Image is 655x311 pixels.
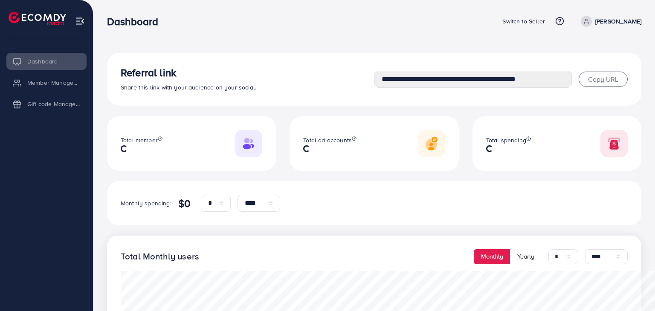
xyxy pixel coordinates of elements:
h3: Dashboard [107,15,165,28]
p: Monthly spending: [121,198,171,208]
img: menu [75,16,85,26]
p: Switch to Seller [502,16,545,26]
h3: Referral link [121,66,374,79]
button: Monthly [474,249,510,264]
a: [PERSON_NAME] [577,16,641,27]
span: Total member [121,136,158,144]
img: Responsive image [600,130,628,157]
img: Responsive image [418,130,445,157]
h4: Total Monthly users [121,251,199,262]
span: Share this link with your audience on your social. [121,83,256,92]
button: Copy URL [579,72,628,87]
h4: $0 [178,197,191,210]
span: Copy URL [588,75,618,84]
img: logo [9,12,66,25]
span: Total spending [486,136,526,144]
img: Responsive image [235,130,262,157]
span: Total ad accounts [303,136,352,144]
p: [PERSON_NAME] [595,16,641,26]
button: Yearly [510,249,542,264]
